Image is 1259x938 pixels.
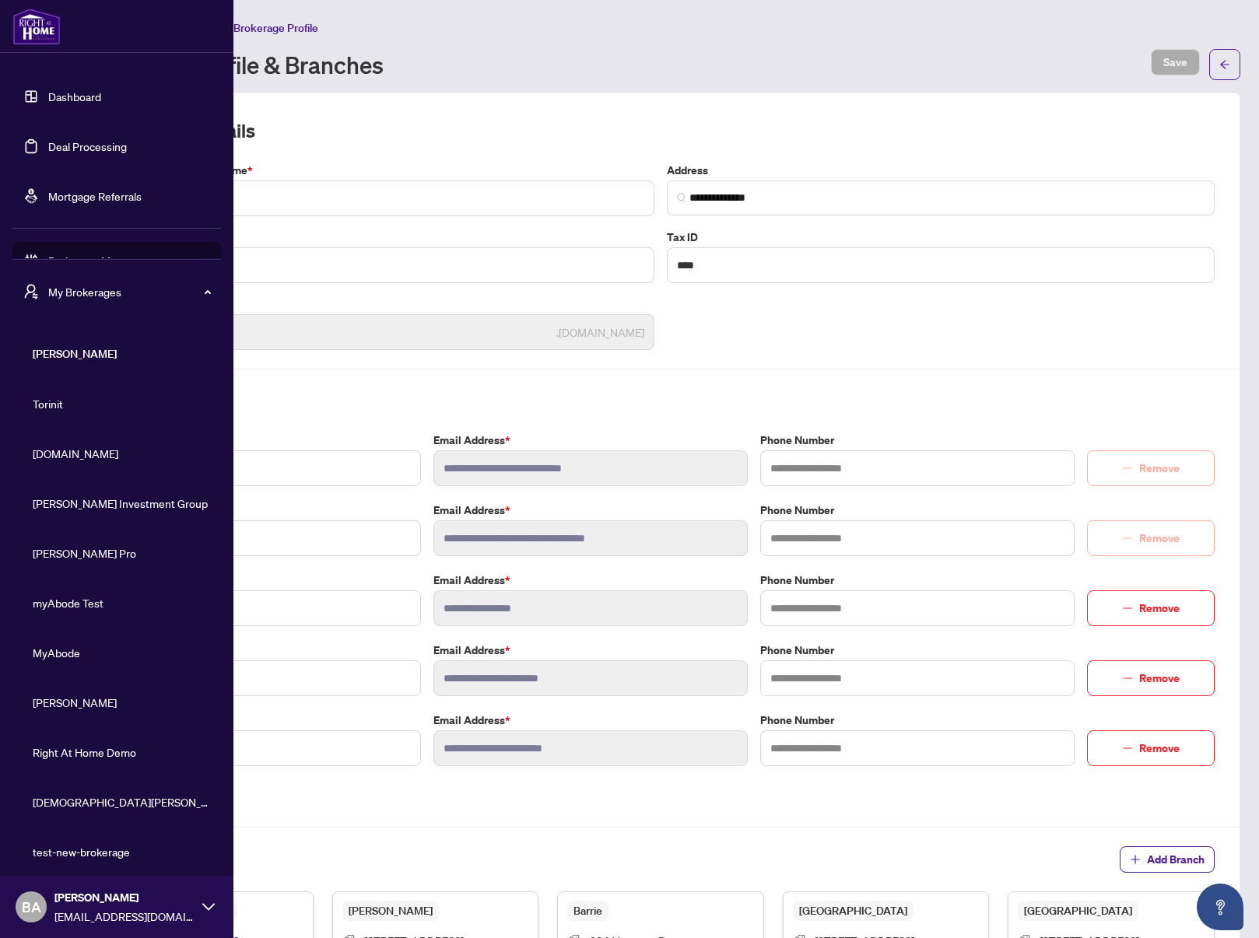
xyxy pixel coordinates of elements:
[677,193,686,202] img: search_icon
[1087,590,1215,626] button: Remove
[433,572,748,589] label: Email Address
[342,901,439,921] span: [PERSON_NAME]
[107,118,1215,143] h2: Brokerage Details
[107,432,421,449] label: Primary Contact
[48,139,127,153] a: Deal Processing
[433,432,748,449] label: Email Address
[33,445,210,462] span: [DOMAIN_NAME]
[107,642,421,659] label: Additional Contact
[1087,520,1215,556] button: Remove
[23,284,39,299] span: user-switch
[1122,743,1133,754] span: minus
[33,744,210,761] span: Right At Home Demo
[1139,736,1180,761] span: Remove
[1122,603,1133,614] span: minus
[33,594,210,611] span: myAbode Test
[107,712,421,729] label: Additional Contact
[33,544,210,562] span: [PERSON_NAME] Pro
[760,712,1075,729] label: Phone Number
[433,502,748,519] label: Email Address
[33,345,210,362] span: [PERSON_NAME]
[107,296,654,313] label: Brokerage URL
[1018,901,1138,921] span: [GEOGRAPHIC_DATA]
[1087,730,1215,766] button: Remove
[54,889,195,906] span: [PERSON_NAME]
[48,89,101,103] a: Dashboard
[1139,666,1180,691] span: Remove
[556,324,644,341] span: .[DOMAIN_NAME]
[33,793,210,810] span: [DEMOGRAPHIC_DATA][PERSON_NAME] Realty
[48,283,210,300] span: My Brokerages
[48,252,210,269] span: Brokerage Management
[760,642,1075,659] label: Phone Number
[107,162,654,179] label: Brokerage Registered Name
[760,432,1075,449] label: Phone Number
[22,896,41,918] span: BA
[33,395,210,412] span: Torinit
[793,901,914,921] span: [GEOGRAPHIC_DATA]
[12,8,61,45] img: logo
[1219,59,1230,70] span: arrow-left
[1130,854,1141,865] span: plus
[33,644,210,661] span: MyAbode
[1139,596,1180,621] span: Remove
[33,495,210,512] span: [PERSON_NAME] Investment Group
[1122,673,1133,684] span: minus
[667,162,1215,179] label: Address
[48,189,142,203] a: Mortgage Referrals
[54,908,195,925] span: [EMAIL_ADDRESS][DOMAIN_NAME]
[567,901,608,921] span: Barrie
[433,712,748,729] label: Email Address
[33,694,210,711] span: [PERSON_NAME]
[1197,884,1243,930] button: Open asap
[107,229,654,246] label: Trade Number
[760,502,1075,519] label: Phone Number
[107,502,421,519] label: Broker of Record
[760,572,1075,589] label: Phone Number
[433,642,748,659] label: Email Address
[233,21,318,35] span: Brokerage Profile
[1087,660,1215,696] button: Remove
[1151,49,1200,75] button: Save
[1147,847,1205,872] span: Add Branch
[1087,450,1215,486] button: Remove
[107,388,1215,413] h2: Contacts
[33,843,210,860] span: test-new-brokerage
[1120,846,1215,873] button: Add Branch
[107,572,421,589] label: Additional Contact
[667,229,1215,246] label: Tax ID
